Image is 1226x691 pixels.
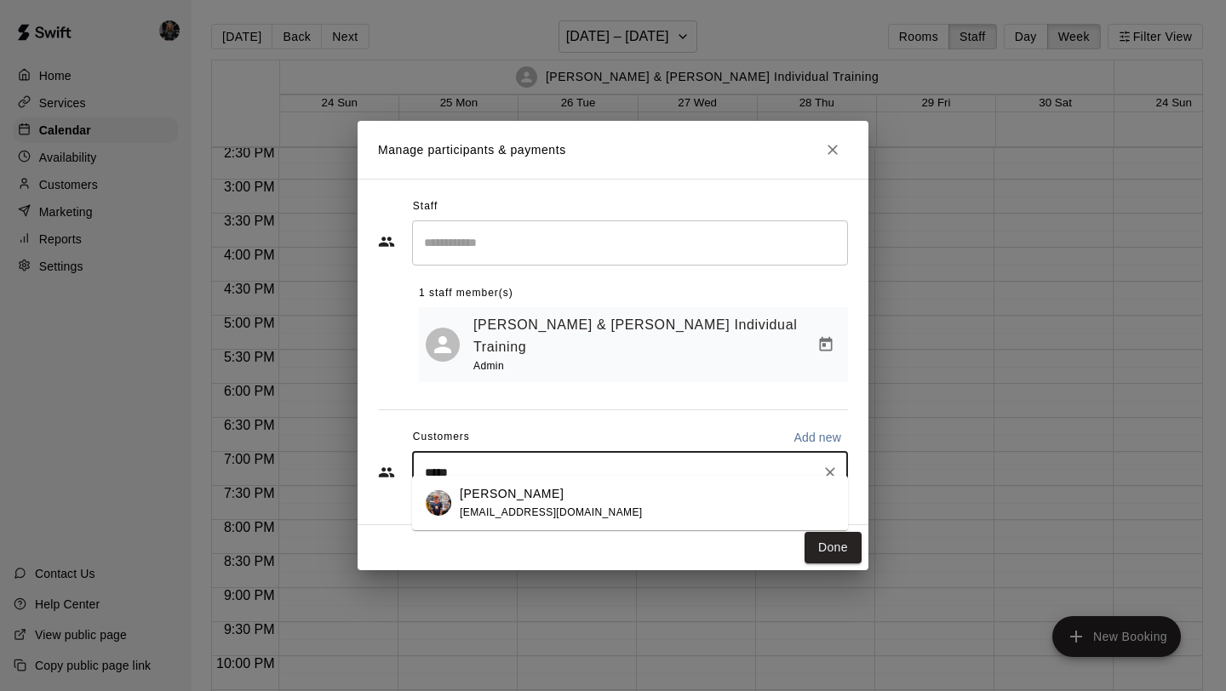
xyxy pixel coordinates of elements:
svg: Customers [378,464,395,481]
svg: Staff [378,233,395,250]
span: [EMAIL_ADDRESS][DOMAIN_NAME] [460,506,643,518]
img: Brody Tate [426,490,451,516]
button: Manage bookings & payment [811,329,841,360]
button: Clear [818,460,842,484]
button: Close [817,134,848,165]
button: Add new [787,424,848,451]
p: [PERSON_NAME] [460,485,564,503]
span: 1 staff member(s) [419,280,513,307]
p: Add new [793,429,841,446]
a: [PERSON_NAME] & [PERSON_NAME] Individual Training [473,314,804,357]
div: Garrett & Sean Individual Training [426,328,460,362]
span: Customers [413,424,470,451]
div: Start typing to search customers... [412,451,848,494]
button: Done [805,532,862,563]
p: Manage participants & payments [378,141,566,159]
span: Admin [473,360,504,372]
span: Staff [413,193,438,220]
div: Search staff [412,220,848,266]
